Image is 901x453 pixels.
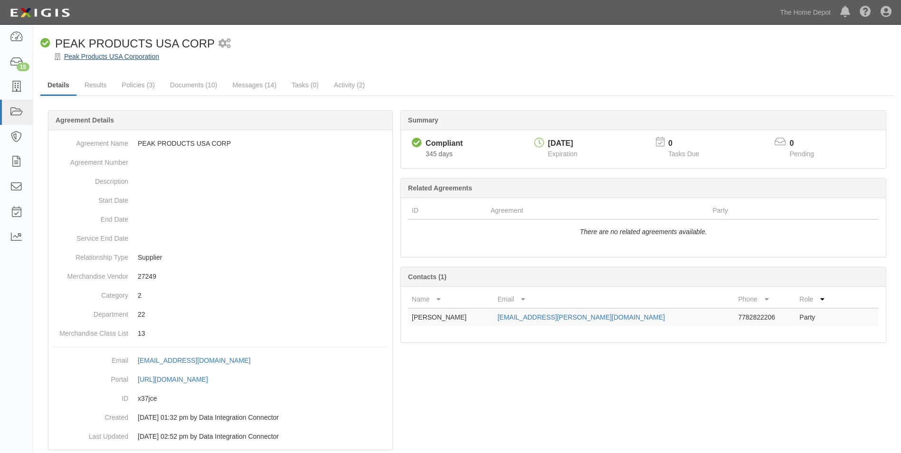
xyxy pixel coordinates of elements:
span: Pending [790,150,814,158]
div: [EMAIL_ADDRESS][DOMAIN_NAME] [138,356,250,365]
dt: End Date [52,210,128,224]
div: Compliant [426,138,463,149]
dt: Department [52,305,128,319]
span: PEAK PRODUCTS USA CORP [55,37,215,50]
dt: ID [52,389,128,403]
div: [DATE] [548,138,578,149]
dd: PEAK PRODUCTS USA CORP [52,134,389,153]
th: Phone [734,291,796,308]
span: Tasks Due [668,150,699,158]
dt: Service End Date [52,229,128,243]
p: 0 [790,138,826,149]
a: Documents (10) [163,75,225,94]
div: 15 [17,63,29,71]
b: Related Agreements [408,184,472,192]
dt: Last Updated [52,427,128,441]
th: Email [493,291,734,308]
dt: Start Date [52,191,128,205]
span: Expiration [548,150,578,158]
dt: Merchandise Vendor [52,267,128,281]
a: Messages (14) [225,75,284,94]
dd: [DATE] 02:52 pm by Data Integration Connector [52,427,389,446]
td: 7782822206 [734,308,796,326]
dt: Created [52,408,128,422]
dt: Portal [52,370,128,384]
a: Results [77,75,114,94]
th: Agreement [487,202,709,219]
dt: Agreement Name [52,134,128,148]
p: 13 [138,329,389,338]
dt: Agreement Number [52,153,128,167]
dt: Description [52,172,128,186]
dd: [DATE] 01:32 pm by Data Integration Connector [52,408,389,427]
dt: Category [52,286,128,300]
a: [EMAIL_ADDRESS][DOMAIN_NAME] [138,357,261,364]
dd: Supplier [52,248,389,267]
a: The Home Depot [775,3,835,22]
i: Compliant [40,38,50,48]
a: [URL][DOMAIN_NAME] [138,376,218,383]
dd: x37jce [52,389,389,408]
i: There are no related agreements available. [580,228,707,236]
p: 0 [668,138,711,149]
a: Peak Products USA Corporation [64,53,159,60]
p: 2 [138,291,389,300]
b: Agreement Details [56,116,114,124]
td: Party [796,308,841,326]
img: logo-5460c22ac91f19d4615b14bd174203de0afe785f0fc80cf4dbbc73dc1793850b.png [7,4,73,21]
a: Tasks (0) [285,75,326,94]
p: 27249 [138,272,389,281]
span: Since 10/09/2024 [426,150,453,158]
b: Contacts (1) [408,273,446,281]
a: Policies (3) [115,75,162,94]
th: Party [709,202,836,219]
dt: Relationship Type [52,248,128,262]
div: PEAK PRODUCTS USA CORP [40,36,215,52]
th: Name [408,291,493,308]
td: [PERSON_NAME] [408,308,493,326]
dt: Merchandise Class List [52,324,128,338]
i: Help Center - Complianz [860,7,871,18]
dt: Email [52,351,128,365]
th: ID [408,202,487,219]
th: Role [796,291,841,308]
i: Compliant [412,138,422,148]
i: 1 scheduled workflow [218,39,231,49]
p: 22 [138,310,389,319]
a: Activity (2) [327,75,372,94]
b: Summary [408,116,438,124]
a: Details [40,75,76,96]
a: [EMAIL_ADDRESS][PERSON_NAME][DOMAIN_NAME] [497,313,664,321]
